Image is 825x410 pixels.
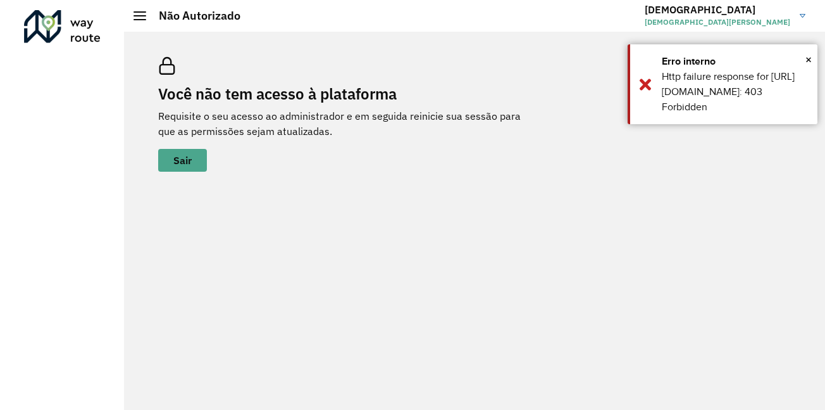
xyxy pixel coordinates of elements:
[158,149,207,172] button: button
[645,4,790,16] h3: [DEMOGRAPHIC_DATA]
[158,108,538,139] p: Requisite o seu acesso ao administrador e em seguida reinicie sua sessão para que as permissões s...
[173,155,192,165] span: Sair
[662,54,808,69] div: Erro interno
[645,16,790,28] span: [DEMOGRAPHIC_DATA][PERSON_NAME]
[805,50,812,69] span: ×
[146,9,240,23] h2: Não Autorizado
[662,69,808,115] div: Http failure response for [URL][DOMAIN_NAME]: 403 Forbidden
[158,85,538,103] h2: Você não tem acesso à plataforma
[805,50,812,69] button: Close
